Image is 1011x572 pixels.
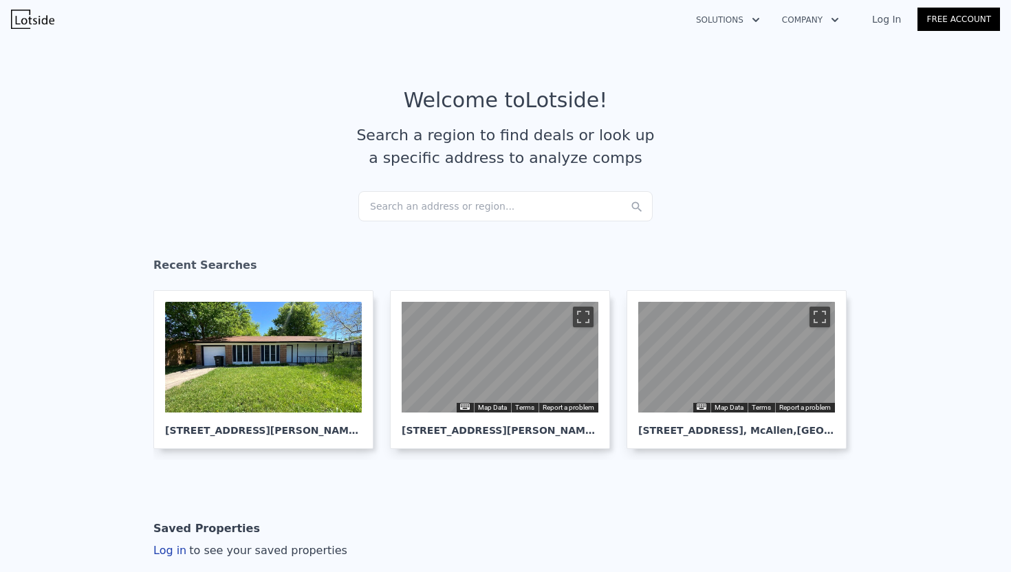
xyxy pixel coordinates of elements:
[627,290,858,449] a: Map [STREET_ADDRESS], McAllen,[GEOGRAPHIC_DATA] 78501
[153,290,384,449] a: [STREET_ADDRESS][PERSON_NAME], Killeen
[638,412,835,437] div: [STREET_ADDRESS] , McAllen
[752,404,771,411] a: Terms
[779,404,831,411] a: Report a problem
[390,290,621,449] a: Map [STREET_ADDRESS][PERSON_NAME], [GEOGRAPHIC_DATA]
[478,403,507,412] button: Map Data
[351,124,660,169] div: Search a region to find deals or look up a specific address to analyze comps
[638,302,835,412] div: Street View
[638,302,835,412] div: Map
[642,395,687,412] a: Open this area in Google Maps (opens a new window)
[358,191,653,221] div: Search an address or region...
[793,425,946,436] span: , [GEOGRAPHIC_DATA] 78501
[515,404,534,411] a: Terms
[11,10,54,29] img: Lotside
[153,542,347,559] div: Log in
[917,8,1000,31] a: Free Account
[405,395,450,412] a: Open this area in Google Maps (opens a new window)
[153,515,260,542] div: Saved Properties
[642,395,687,412] img: Google
[771,8,850,32] button: Company
[186,544,347,557] span: to see your saved properties
[405,395,450,412] img: Google
[685,8,771,32] button: Solutions
[165,412,362,437] div: [STREET_ADDRESS][PERSON_NAME] , Killeen
[404,88,608,113] div: Welcome to Lotside !
[809,307,830,327] button: Toggle fullscreen view
[856,12,917,26] a: Log In
[715,403,743,412] button: Map Data
[402,302,598,412] div: Street View
[460,404,470,410] button: Keyboard shortcuts
[573,307,594,327] button: Toggle fullscreen view
[697,404,706,410] button: Keyboard shortcuts
[402,412,598,437] div: [STREET_ADDRESS][PERSON_NAME] , [GEOGRAPHIC_DATA]
[402,302,598,412] div: Map
[153,246,858,290] div: Recent Searches
[543,404,594,411] a: Report a problem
